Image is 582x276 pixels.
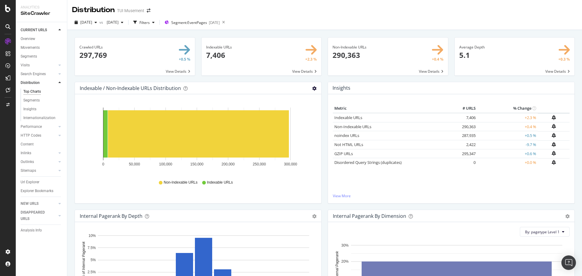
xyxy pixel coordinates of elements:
[23,106,63,112] a: Insights
[104,20,119,25] span: 2025 Jul. 25th
[333,193,570,198] a: View More
[333,84,350,92] h4: Insights
[21,132,41,139] div: HTTP Codes
[23,97,40,104] div: Segments
[21,168,57,174] a: Sitemaps
[312,214,316,218] div: gear
[477,140,538,149] td: -9.7 %
[104,18,126,27] button: [DATE]
[453,113,477,122] td: 7,406
[209,20,220,25] div: [DATE]
[21,80,40,86] div: Distribution
[477,104,538,113] th: % Change
[80,104,314,174] svg: A chart.
[334,142,363,147] a: Not HTML URLs
[88,270,96,274] text: 2.5%
[21,53,37,60] div: Segments
[21,71,57,77] a: Search Engines
[102,162,104,166] text: 0
[453,104,477,113] th: # URLS
[21,53,63,60] a: Segments
[334,151,353,156] a: GZIP URLs
[565,214,570,218] div: gear
[453,140,477,149] td: 2,422
[520,227,570,237] button: By: pagetype Level 1
[72,18,99,27] button: [DATE]
[21,10,62,17] div: SiteCrawler
[23,106,36,112] div: Insights
[21,201,57,207] a: NEW URLS
[561,255,576,270] div: Open Intercom Messenger
[21,188,53,194] div: Explorer Bookmarks
[552,133,556,138] div: bell-plus
[21,71,46,77] div: Search Engines
[80,20,92,25] span: 2025 Jul. 31st
[21,5,62,10] div: Analytics
[552,151,556,156] div: bell-plus
[284,162,297,166] text: 300,000
[117,8,144,14] div: TUI Musement
[334,124,371,129] a: Non-Indexable URLs
[453,122,477,131] td: 290,363
[21,27,57,33] a: CURRENT URLS
[21,227,42,234] div: Analysis Info
[312,86,316,91] div: gear
[334,133,359,138] a: noindex URLs
[21,141,34,148] div: Content
[21,45,63,51] a: Movements
[341,260,349,264] text: 20%
[477,113,538,122] td: +2.3 %
[21,80,57,86] a: Distribution
[21,124,42,130] div: Performance
[453,131,477,140] td: 287,935
[72,5,115,15] div: Distribution
[23,115,55,121] div: Internationalization
[23,115,63,121] a: Internationalization
[21,150,31,156] div: Inlinks
[333,213,406,219] div: Internal Pagerank By Dimension
[21,168,36,174] div: Sitemaps
[21,159,34,165] div: Outlinks
[99,20,104,25] span: vs
[147,8,150,13] div: arrow-right-arrow-left
[334,160,402,165] a: Disordered Query Strings (duplicates)
[453,158,477,167] td: 0
[552,142,556,147] div: bell-plus
[23,88,63,95] a: Top Charts
[552,115,556,120] div: bell-plus
[21,150,57,156] a: Inlinks
[23,88,41,95] div: Top Charts
[21,209,57,222] a: DISAPPEARED URLS
[23,97,63,104] a: Segments
[21,201,38,207] div: NEW URLS
[21,36,63,42] a: Overview
[190,162,204,166] text: 150,000
[21,188,63,194] a: Explorer Bookmarks
[162,18,220,27] button: Segment:EventPages[DATE]
[207,180,233,185] span: Indexable URLs
[89,234,96,238] text: 10%
[139,20,150,25] div: Filters
[334,115,362,120] a: Indexable URLs
[21,132,57,139] a: HTTP Codes
[552,160,556,165] div: bell-plus
[477,122,538,131] td: +0.4 %
[525,229,560,234] span: By: pagetype Level 1
[171,20,207,25] span: Segment: EventPages
[88,246,96,250] text: 7.5%
[91,258,96,262] text: 5%
[21,62,57,68] a: Visits
[21,45,40,51] div: Movements
[80,213,142,219] div: Internal Pagerank by Depth
[253,162,266,166] text: 250,000
[21,159,57,165] a: Outlinks
[453,149,477,158] td: 295,347
[21,179,39,185] div: Url Explorer
[21,124,57,130] a: Performance
[222,162,235,166] text: 200,000
[552,124,556,129] div: bell-plus
[131,18,157,27] button: Filters
[164,180,197,185] span: Non-Indexable URLs
[80,85,181,91] div: Indexable / Non-Indexable URLs Distribution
